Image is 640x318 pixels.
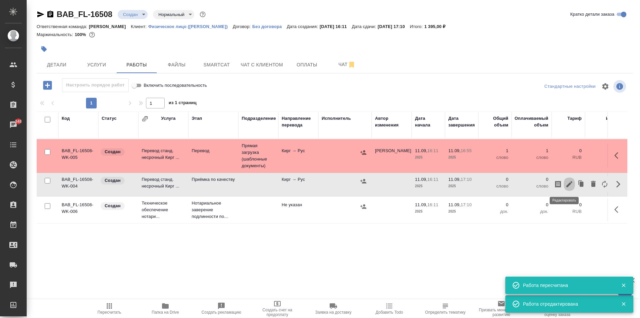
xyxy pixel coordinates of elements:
a: BAB_FL-16508 [57,10,112,19]
td: Перевод станд. несрочный Кирг ... [138,144,188,168]
div: Исполнитель [322,115,351,122]
p: 0 [482,176,508,183]
p: 0 [515,176,548,183]
p: 16:11 [427,177,438,182]
p: док. [482,208,508,215]
p: слово [515,154,548,161]
p: 2025 [448,154,475,161]
p: [DATE] 16:11 [320,24,352,29]
button: Закрыть [617,301,630,307]
div: Дата завершения [448,115,475,128]
div: Работа пересчитана [523,282,611,289]
button: Нормальный [156,12,186,17]
p: 17:10 [461,177,472,182]
p: Приёмка по качеству [192,176,235,183]
div: Код [62,115,70,122]
span: Пересчитать [98,310,121,315]
p: [DATE] 17:10 [378,24,410,29]
div: Заказ еще не согласован с клиентом, искать исполнителей рано [100,176,135,185]
td: BAB_FL-16508-WK-005 [58,144,98,168]
div: Общий объем [482,115,508,128]
p: Нотариальное заверение подлинности по... [192,200,235,220]
button: Назначить [358,147,368,157]
p: RUB [555,208,582,215]
span: Оплаты [291,61,323,69]
div: Этап [192,115,202,122]
span: 348 [11,118,26,125]
p: 16:55 [461,148,472,153]
button: Добавить работу [38,78,57,92]
p: 2025 [415,208,442,215]
p: Перевод [192,147,235,154]
p: 17:10 [461,202,472,207]
button: 0.00 RUB; [88,30,96,39]
p: 11.09, [448,148,461,153]
div: Тариф [567,115,582,122]
p: Дата создания: [287,24,319,29]
p: 16:11 [427,202,438,207]
p: [PERSON_NAME] [89,24,131,29]
button: Скопировать ссылку для ЯМессенджера [37,10,45,18]
p: 1 [515,147,548,154]
a: 348 [2,116,25,133]
p: Ответственная команда: [37,24,89,29]
p: 0 [482,202,508,208]
p: слово [515,183,548,190]
span: Папка на Drive [152,310,179,315]
div: Статус [102,115,117,122]
p: 1 [482,147,508,154]
p: Без договора [252,24,287,29]
p: Клиент: [131,24,148,29]
p: док. [515,208,548,215]
span: Посмотреть информацию [613,80,627,93]
td: Кирг → Рус [278,173,318,196]
p: 100% [75,32,88,37]
button: Удалить [588,176,599,192]
div: Направление перевода [282,115,315,128]
td: BAB_FL-16508-WK-004 [58,173,98,196]
span: Создать рекламацию [202,310,241,315]
p: слово [482,154,508,161]
div: Создан [118,10,148,19]
button: Заменить [599,176,610,192]
button: Клонировать [575,176,588,192]
span: Чат [331,60,363,69]
button: Закрыть [617,282,630,288]
div: Создан [153,10,194,19]
p: Маржинальность: [37,32,75,37]
p: 11.09, [415,148,427,153]
div: Автор изменения [375,115,408,128]
span: Кратко детали заказа [570,11,614,18]
p: 11.09, [448,177,461,182]
span: Детали [41,61,73,69]
p: Физическое лицо ([PERSON_NAME]) [148,24,233,29]
span: Создать счет на предоплату [253,308,301,317]
a: Физическое лицо ([PERSON_NAME]) [148,23,233,29]
p: 0 [588,202,618,208]
div: Заказ еще не согласован с клиентом, искать исполнителей рано [100,202,135,211]
p: 2025 [415,154,442,161]
span: Услуги [81,61,113,69]
td: Не указан [278,198,318,222]
button: Доп статусы указывают на важность/срочность заказа [198,10,207,19]
p: 1 395,00 ₽ [424,24,451,29]
p: 2025 [448,183,475,190]
p: 11.09, [415,177,427,182]
p: Договор: [233,24,252,29]
a: Без договора [252,23,287,29]
button: Сгруппировать [142,115,148,122]
button: Папка на Drive [137,299,193,318]
p: Создан [105,203,121,209]
span: Добавить Todo [376,310,403,315]
td: Кирг → Рус [278,144,318,168]
button: Добавить Todo [361,299,417,318]
span: Призвать менеджера по развитию [477,308,525,317]
span: Заявка на доставку [315,310,351,315]
button: Скопировать мини-бриф [552,176,564,192]
div: split button [543,81,597,92]
span: из 1 страниц [169,99,197,108]
span: Включить последовательность [144,82,207,89]
p: Создан [105,148,121,155]
span: Чат с клиентом [241,61,283,69]
p: Дата сдачи: [352,24,378,29]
